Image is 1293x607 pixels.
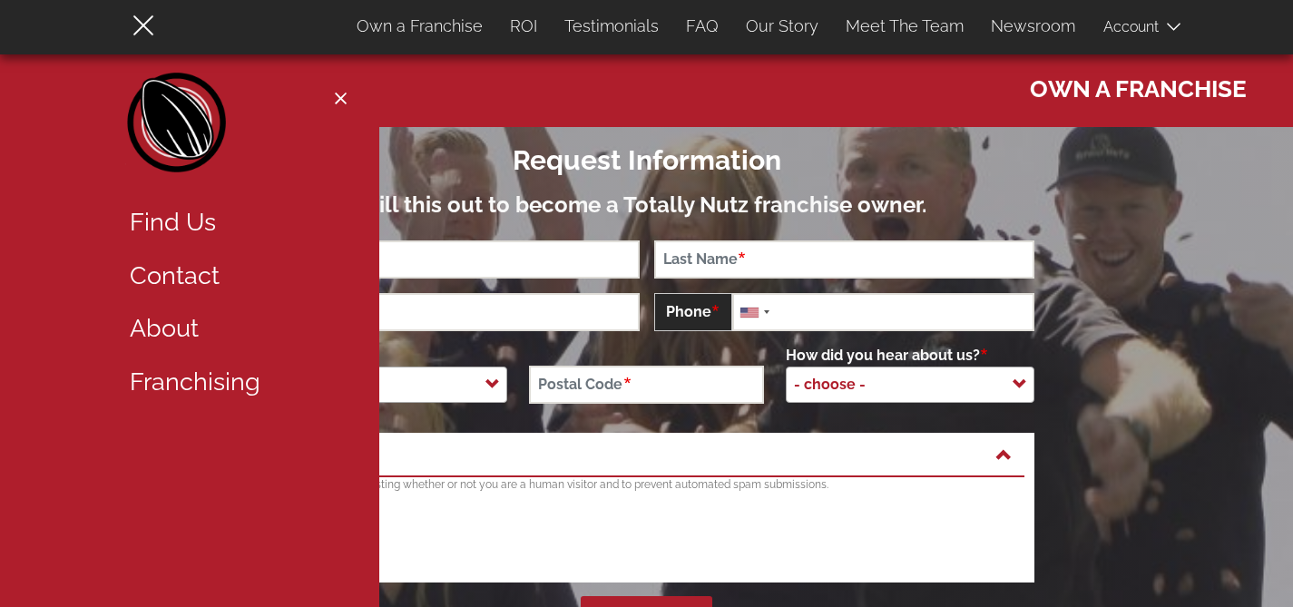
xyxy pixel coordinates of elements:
[1030,66,1247,105] span: Own a Franchise
[269,502,544,573] iframe: reCAPTCHA
[733,294,775,330] div: United States: +1
[125,73,230,181] a: Home
[259,367,507,403] span: - choose -
[259,240,640,279] input: First Name
[496,7,551,45] a: ROI
[529,366,763,404] input: Postal Code
[732,7,832,45] a: Our Story
[832,7,977,45] a: Meet The Team
[732,293,1035,331] input: +1 201-555-0123
[259,193,1034,217] h3: Fill this out to become a Totally Nutz franchise owner.
[786,367,1034,403] span: - choose -
[116,302,352,356] a: About
[786,347,989,364] span: How did you hear about us?
[282,443,1011,466] a: CAPTCHA
[343,7,496,45] a: Own a Franchise
[654,293,732,331] span: Phone
[787,367,884,403] span: - choose -
[259,145,1034,175] h2: Request Information
[977,7,1089,45] a: Newsroom
[672,7,732,45] a: FAQ
[116,356,352,409] a: Franchising
[259,293,640,331] input: Email
[269,477,1024,493] p: This question is for testing whether or not you are a human visitor and to prevent automated spam...
[116,250,352,303] a: Contact
[654,240,1035,279] input: Last Name
[116,196,352,250] a: Find Us
[551,7,672,45] a: Testimonials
